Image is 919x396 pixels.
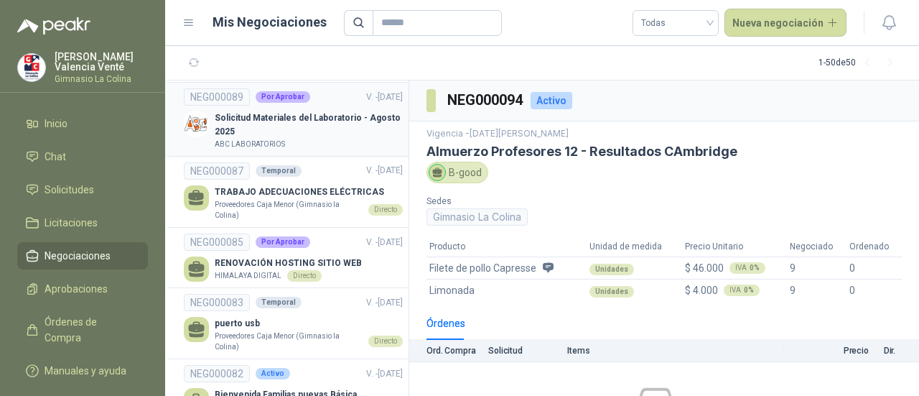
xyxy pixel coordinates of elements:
[45,149,66,165] span: Chat
[17,143,148,170] a: Chat
[184,234,250,251] div: NEG000085
[685,282,718,298] span: $ 4.000
[55,75,148,83] p: Gimnasio La Colina
[426,144,902,159] h3: Almuerzo Profesores 12 - Resultados CAmbridge
[213,12,327,32] h1: Mis Negociaciones
[17,275,148,303] a: Aprobaciones
[846,279,902,301] td: 0
[45,182,94,198] span: Solicitudes
[587,237,682,257] th: Unidad de medida
[256,297,302,308] div: Temporal
[17,242,148,270] a: Negociaciones
[531,92,572,109] div: Activo
[184,111,209,137] img: Company Logo
[366,237,403,247] span: V. - [DATE]
[366,92,403,102] span: V. - [DATE]
[184,88,250,106] div: NEG000089
[184,365,250,382] div: NEG000082
[45,281,108,297] span: Aprobaciones
[641,12,710,34] span: Todas
[184,294,403,353] a: NEG000083TemporalV. -[DATE] puerto usbProveedores Caja Menor (Gimnasio la Colina)Directo
[744,287,754,294] b: 0 %
[426,127,902,141] p: Vigencia - [DATE][PERSON_NAME]
[724,9,847,37] button: Nueva negociación
[17,308,148,351] a: Órdenes de Compra
[215,257,362,270] p: RENOVACIÓN HOSTING SITIO WEB
[256,165,302,177] div: Temporal
[17,176,148,203] a: Solicitudes
[682,237,787,257] th: Precio Unitario
[784,340,877,362] th: Precio
[287,270,322,282] div: Directo
[409,340,488,362] th: Ord. Compra
[215,185,403,199] p: TRABAJO ADECUACIONES ELÉCTRICAS
[18,54,45,81] img: Company Logo
[45,314,134,346] span: Órdenes de Compra
[426,208,528,226] div: Gimnasio La Colina
[366,165,403,175] span: V. - [DATE]
[724,285,760,296] div: IVA
[429,260,536,276] span: Filete de pollo Capresse
[215,331,363,353] p: Proveedores Caja Menor (Gimnasio la Colina)
[17,357,148,385] a: Manuales y ayuda
[368,204,403,216] div: Directo
[447,89,525,111] h3: NEG000094
[368,336,403,347] div: Directo
[589,286,634,298] div: Unidades
[184,88,403,149] a: NEG000089Por AprobarV. -[DATE] Company LogoSolicitud Materiales del Laboratorio - Agosto 2025ABC ...
[45,215,98,231] span: Licitaciones
[55,52,148,72] p: [PERSON_NAME] Valencia Venté
[567,340,784,362] th: Items
[589,264,634,275] div: Unidades
[256,368,290,379] div: Activo
[426,195,658,208] p: Sedes
[17,209,148,236] a: Licitaciones
[818,52,902,75] div: 1 - 50 de 50
[366,298,403,308] span: V. - [DATE]
[17,17,90,34] img: Logo peakr
[215,139,285,150] p: ABC LABORATORIOS
[184,162,403,221] a: NEG000087TemporalV. -[DATE] TRABAJO ADECUACIONES ELÉCTRICASProveedores Caja Menor (Gimnasio la Co...
[45,363,126,379] span: Manuales y ayuda
[685,260,724,276] span: $ 46.000
[729,262,765,274] div: IVA
[426,237,587,257] th: Producto
[846,237,902,257] th: Ordenado
[17,110,148,137] a: Inicio
[45,116,67,132] span: Inicio
[750,264,760,272] b: 0 %
[426,162,488,183] div: B-good
[366,369,403,379] span: V. - [DATE]
[429,282,475,298] span: Limonada
[787,279,846,301] td: 9
[45,248,111,264] span: Negociaciones
[184,162,250,180] div: NEG000087
[256,236,310,248] div: Por Aprobar
[215,111,403,139] p: Solicitud Materiales del Laboratorio - Agosto 2025
[256,91,310,103] div: Por Aprobar
[184,234,403,282] a: NEG000085Por AprobarV. -[DATE] RENOVACIÓN HOSTING SITIO WEBHIMALAYA DIGITALDirecto
[215,199,363,221] p: Proveedores Caja Menor (Gimnasio la Colina)
[846,257,902,279] td: 0
[215,317,403,331] p: puerto usb
[184,294,250,311] div: NEG000083
[787,237,846,257] th: Negociado
[426,316,465,331] div: Órdenes
[215,270,281,282] p: HIMALAYA DIGITAL
[787,257,846,279] td: 9
[488,340,567,362] th: Solicitud
[877,340,919,362] th: Dir.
